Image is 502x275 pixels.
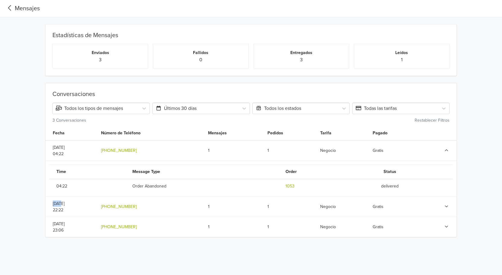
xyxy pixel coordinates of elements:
[264,217,316,237] td: 1
[204,140,264,161] td: 1
[346,165,434,179] th: Status
[415,118,450,123] small: Restablecer Filtros
[49,179,130,193] td: 04:22
[53,221,65,233] span: [DATE] 23:06
[101,224,137,229] a: [PHONE_NUMBER]
[204,197,264,217] td: 1
[373,224,384,229] span: Gratis
[130,165,283,179] th: Message Type
[320,224,336,229] span: Negocio
[290,50,312,55] small: Entregados
[204,126,264,140] th: Mensajes
[320,148,336,153] span: Negocio
[156,105,197,111] span: Últimos 30 días
[264,140,316,161] td: 1
[101,204,137,209] a: [PHONE_NUMBER]
[92,50,109,55] small: Enviados
[52,91,450,100] div: Conversaciones
[395,50,408,55] small: Leídos
[46,126,97,140] th: Fecha
[256,105,301,111] span: Todos los estados
[97,126,204,140] th: Número de Teléfono
[5,4,40,13] a: Mensajes
[132,183,166,189] span: Order Abandoned
[259,56,344,63] p: 3
[101,148,137,153] a: [PHONE_NUMBER]
[49,165,130,179] th: Time
[52,118,86,123] small: 3 Conversaciones
[50,24,452,41] div: Estadísticas de Mensajes
[286,183,295,189] a: 1053
[204,217,264,237] td: 1
[369,126,419,140] th: Pagado
[193,50,208,55] small: Fallidos
[264,197,316,217] td: 1
[264,126,316,140] th: Pedidos
[158,56,243,63] p: 0
[355,105,397,111] span: Todas las tarifas
[320,204,336,209] span: Negocio
[373,148,384,153] span: Gratis
[58,56,143,63] p: 3
[53,201,65,213] span: [DATE] 22:22
[317,126,369,140] th: Tarifa
[359,56,444,63] p: 1
[56,105,123,111] span: Todos los tipos de mensajes
[381,183,399,189] span: delivered
[283,165,346,179] th: Order
[53,145,65,156] span: [DATE] 04:22
[434,165,453,179] th: retry
[373,204,384,209] span: Gratis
